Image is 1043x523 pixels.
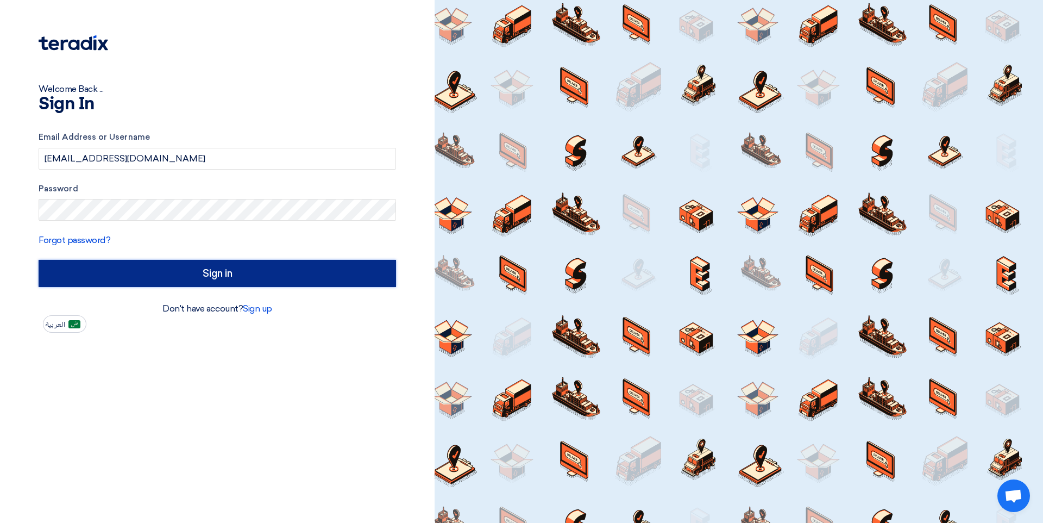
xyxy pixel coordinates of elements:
[997,480,1030,512] div: Open chat
[39,96,396,113] h1: Sign In
[39,35,108,51] img: Teradix logo
[39,131,396,144] label: Email Address or Username
[39,302,396,315] div: Don't have account?
[43,315,86,333] button: العربية
[39,148,396,170] input: Enter your business email or username
[39,235,110,245] a: Forgot password?
[46,321,65,328] span: العربية
[68,320,80,328] img: ar-AR.png
[243,303,272,314] a: Sign up
[39,183,396,195] label: Password
[39,260,396,287] input: Sign in
[39,83,396,96] div: Welcome Back ...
